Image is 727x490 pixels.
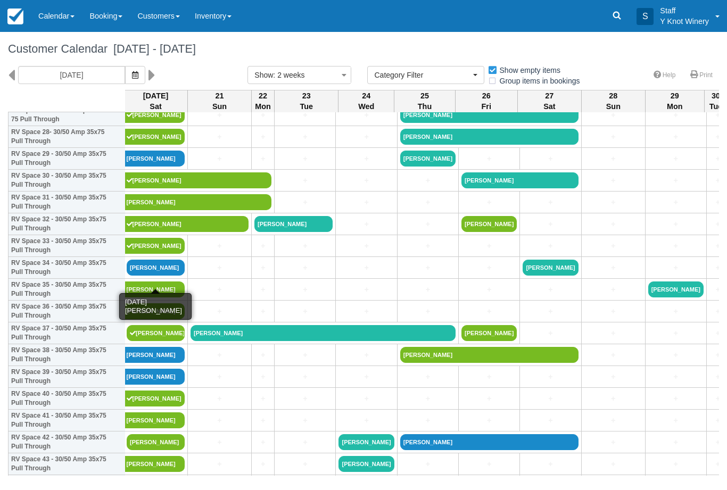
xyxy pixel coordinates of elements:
[124,216,249,232] a: [PERSON_NAME]
[9,410,126,431] th: RV Space 41 - 30/50 Amp 35x75 Pull Through
[191,240,249,252] a: +
[400,219,456,230] a: +
[400,459,456,470] a: +
[648,281,704,297] a: [PERSON_NAME]
[648,219,704,230] a: +
[584,306,642,317] a: +
[461,284,517,295] a: +
[338,153,394,164] a: +
[461,172,579,188] a: [PERSON_NAME]
[338,456,394,472] a: [PERSON_NAME]
[648,240,704,252] a: +
[9,235,126,257] th: RV Space 33 - 30/50 Amp 35x75 Pull Through
[254,216,333,232] a: [PERSON_NAME]
[277,459,333,470] a: +
[247,66,351,84] button: Show: 2 weeks
[648,262,704,273] a: +
[709,306,726,317] a: +
[277,131,333,143] a: +
[648,437,704,448] a: +
[124,456,185,472] a: [PERSON_NAME]
[461,216,517,232] a: [PERSON_NAME]
[648,350,704,361] a: +
[660,5,709,16] p: Staff
[709,175,726,186] a: +
[461,459,517,470] a: +
[584,393,642,404] a: +
[488,62,567,78] label: Show empty items
[709,328,726,339] a: +
[648,393,704,404] a: +
[374,70,470,80] span: Category Filter
[584,131,642,143] a: +
[254,350,271,361] a: +
[9,192,126,213] th: RV Space 31 - 30/50 Amp 35x75 Pull Through
[9,104,126,126] th: RV Space 27 - 30/50 Amp 35 x 75 Pull Through
[9,431,126,453] th: RV Space 42 - 30/50 Amp 35x75 Pull Through
[400,107,579,123] a: [PERSON_NAME]
[400,129,579,145] a: [PERSON_NAME]
[277,262,333,273] a: +
[191,371,249,383] a: +
[488,66,569,73] span: Show empty items
[394,90,455,112] th: 25 Thu
[277,306,333,317] a: +
[338,110,394,121] a: +
[254,393,271,404] a: +
[277,240,333,252] a: +
[584,371,642,383] a: +
[584,350,642,361] a: +
[461,306,517,317] a: +
[191,131,249,143] a: +
[254,459,271,470] a: +
[124,347,185,363] a: [PERSON_NAME]
[338,197,394,208] a: +
[648,175,704,186] a: +
[584,153,642,164] a: +
[648,131,704,143] a: +
[277,371,333,383] a: +
[124,194,272,210] a: [PERSON_NAME]
[648,459,704,470] a: +
[684,68,719,83] a: Print
[127,260,185,276] a: [PERSON_NAME]
[400,371,456,383] a: +
[277,393,333,404] a: +
[523,371,578,383] a: +
[584,459,642,470] a: +
[338,284,394,295] a: +
[338,262,394,273] a: +
[338,90,394,112] th: 24 Wed
[645,90,704,112] th: 29 Mon
[523,328,578,339] a: +
[124,90,188,112] th: [DATE] Sat
[461,415,517,426] a: +
[277,110,333,121] a: +
[277,415,333,426] a: +
[124,129,185,145] a: [PERSON_NAME]
[191,393,249,404] a: +
[254,153,271,164] a: +
[7,9,23,24] img: checkfront-main-nav-mini-logo.png
[455,90,517,112] th: 26 Fri
[254,131,271,143] a: +
[584,197,642,208] a: +
[648,197,704,208] a: +
[191,350,249,361] a: +
[523,240,578,252] a: +
[648,110,704,121] a: +
[709,459,726,470] a: +
[277,284,333,295] a: +
[523,306,578,317] a: +
[8,43,719,55] h1: Customer Calendar
[127,434,185,450] a: [PERSON_NAME]
[9,366,126,388] th: RV Space 39 - 30/50 Amp 35x75 Pull Through
[191,325,456,341] a: [PERSON_NAME]
[488,77,589,84] span: Group items in bookings
[709,197,726,208] a: +
[338,393,394,404] a: +
[124,281,185,297] a: [PERSON_NAME]
[124,391,185,406] a: [PERSON_NAME]
[523,219,578,230] a: +
[124,238,185,254] a: [PERSON_NAME]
